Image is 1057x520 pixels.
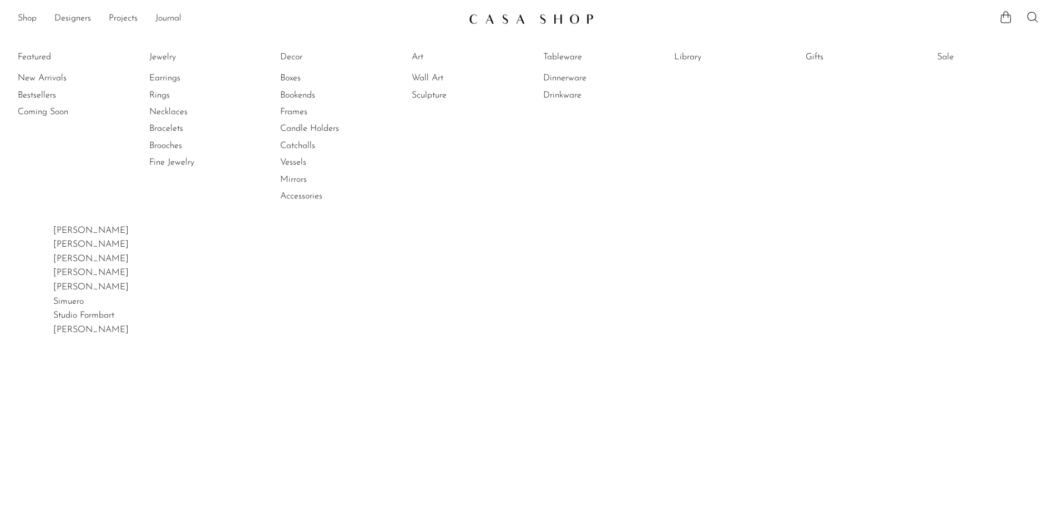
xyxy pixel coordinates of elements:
[280,174,363,186] a: Mirrors
[149,51,232,63] a: Jewelry
[155,12,181,26] a: Journal
[806,51,889,63] a: Gifts
[280,72,363,84] a: Boxes
[149,156,232,169] a: Fine Jewelry
[18,72,101,84] a: New Arrivals
[149,72,232,84] a: Earrings
[53,297,84,306] a: Simuero
[412,49,495,104] ul: Art
[280,190,363,202] a: Accessories
[53,311,114,320] a: Studio Formbart
[18,9,460,28] nav: Desktop navigation
[937,49,1020,70] ul: Sale
[149,140,232,152] a: Brooches
[543,49,626,104] ul: Tableware
[280,51,363,63] a: Decor
[18,89,101,101] a: Bestsellers
[806,49,889,70] ul: Gifts
[412,72,495,84] a: Wall Art
[280,49,363,205] ul: Decor
[53,283,129,292] a: [PERSON_NAME]
[412,89,495,101] a: Sculpture
[543,51,626,63] a: Tableware
[149,123,232,135] a: Bracelets
[543,72,626,84] a: Dinnerware
[109,12,138,26] a: Projects
[18,106,101,118] a: Coming Soon
[54,12,91,26] a: Designers
[149,49,232,171] ul: Jewelry
[53,226,129,235] a: [PERSON_NAME]
[149,89,232,101] a: Rings
[18,12,37,26] a: Shop
[280,106,363,118] a: Frames
[18,9,460,28] ul: NEW HEADER MENU
[53,240,129,249] a: [PERSON_NAME]
[53,268,129,277] a: [PERSON_NAME]
[53,325,129,334] a: [PERSON_NAME]
[937,51,1020,63] a: Sale
[412,51,495,63] a: Art
[280,89,363,101] a: Bookends
[543,89,626,101] a: Drinkware
[280,123,363,135] a: Candle Holders
[674,49,757,70] ul: Library
[149,106,232,118] a: Necklaces
[18,70,101,120] ul: Featured
[280,140,363,152] a: Catchalls
[53,254,129,263] a: [PERSON_NAME]
[674,51,757,63] a: Library
[280,156,363,169] a: Vessels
